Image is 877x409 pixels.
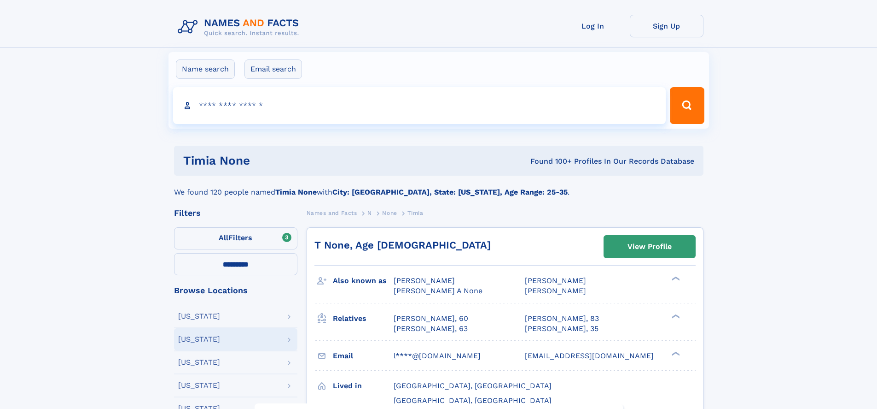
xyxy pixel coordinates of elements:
a: [PERSON_NAME], 63 [394,324,468,334]
a: View Profile [604,236,695,258]
span: None [382,210,397,216]
input: search input [173,87,666,124]
h3: Also known as [333,273,394,289]
div: ❯ [669,276,680,282]
div: We found 120 people named with . [174,176,703,198]
div: ❯ [669,350,680,356]
a: T None, Age [DEMOGRAPHIC_DATA] [314,239,491,251]
h3: Relatives [333,311,394,326]
span: [PERSON_NAME] [525,276,586,285]
span: N [367,210,372,216]
span: [GEOGRAPHIC_DATA], [GEOGRAPHIC_DATA] [394,396,552,405]
span: [EMAIL_ADDRESS][DOMAIN_NAME] [525,351,654,360]
button: Search Button [670,87,704,124]
div: [US_STATE] [178,313,220,320]
img: Logo Names and Facts [174,15,307,40]
span: [PERSON_NAME] [394,276,455,285]
label: Email search [244,59,302,79]
h3: Lived in [333,378,394,394]
span: [GEOGRAPHIC_DATA], [GEOGRAPHIC_DATA] [394,381,552,390]
div: View Profile [627,236,672,257]
label: Filters [174,227,297,249]
b: Timia None [275,188,317,196]
a: N [367,207,372,219]
div: [US_STATE] [178,336,220,343]
div: [US_STATE] [178,359,220,366]
span: Timia [407,210,423,216]
a: [PERSON_NAME], 35 [525,324,598,334]
a: Log In [556,15,630,37]
div: Browse Locations [174,286,297,295]
h3: Email [333,348,394,364]
div: ❯ [669,313,680,319]
a: Sign Up [630,15,703,37]
h1: Timia None [183,155,390,166]
span: [PERSON_NAME] A None [394,286,482,295]
a: [PERSON_NAME], 60 [394,314,468,324]
span: All [219,233,228,242]
div: Found 100+ Profiles In Our Records Database [390,156,694,166]
label: Name search [176,59,235,79]
div: Filters [174,209,297,217]
a: None [382,207,397,219]
div: [US_STATE] [178,382,220,389]
span: [PERSON_NAME] [525,286,586,295]
b: City: [GEOGRAPHIC_DATA], State: [US_STATE], Age Range: 25-35 [332,188,568,196]
a: [PERSON_NAME], 83 [525,314,599,324]
a: Names and Facts [307,207,357,219]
